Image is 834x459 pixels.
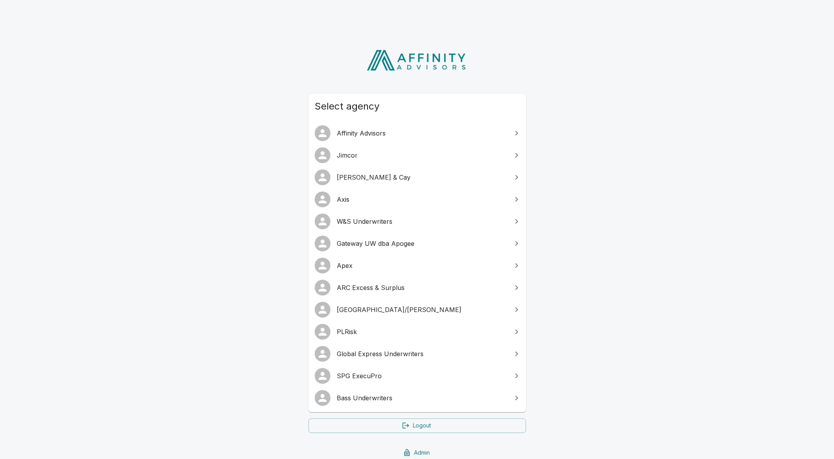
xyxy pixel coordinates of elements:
img: Affinity Advisors Logo [360,47,474,73]
span: PLRisk [337,327,507,336]
a: PLRisk [308,321,526,343]
span: [PERSON_NAME] & Cay [337,173,507,182]
a: ARC Excess & Surplus [308,277,526,299]
span: Gateway UW dba Apogee [337,239,507,248]
span: Jimcor [337,151,507,160]
a: Axis [308,188,526,210]
a: Affinity Advisors [308,122,526,144]
span: Axis [337,195,507,204]
a: [GEOGRAPHIC_DATA]/[PERSON_NAME] [308,299,526,321]
span: [GEOGRAPHIC_DATA]/[PERSON_NAME] [337,305,507,314]
span: Apex [337,261,507,270]
a: Global Express Underwriters [308,343,526,365]
span: Bass Underwriters [337,393,507,403]
a: Bass Underwriters [308,387,526,409]
a: Logout [308,418,526,433]
span: Global Express Underwriters [337,349,507,359]
span: SPG ExecuPro [337,371,507,381]
a: Gateway UW dba Apogee [308,232,526,255]
span: Affinity Advisors [337,128,507,138]
a: SPG ExecuPro [308,365,526,387]
a: [PERSON_NAME] & Cay [308,166,526,188]
span: Select agency [315,100,520,113]
span: ARC Excess & Surplus [337,283,507,292]
a: W&S Underwriters [308,210,526,232]
span: W&S Underwriters [337,217,507,226]
a: Apex [308,255,526,277]
a: Jimcor [308,144,526,166]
